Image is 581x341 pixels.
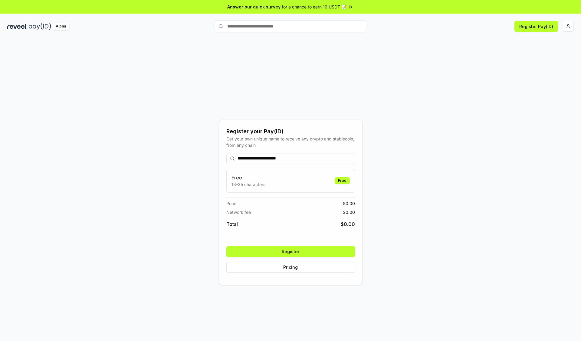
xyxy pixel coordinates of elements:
[335,177,350,184] div: Free
[226,246,355,257] button: Register
[226,200,236,207] span: Price
[29,23,51,30] img: pay_id
[514,21,558,32] button: Register Pay(ID)
[343,209,355,215] span: $ 0.00
[343,200,355,207] span: $ 0.00
[226,136,355,148] div: Get your own unique name to receive any crypto and stablecoin, from any chain
[282,4,346,10] span: for a chance to earn 10 USDT 📝
[226,220,238,228] span: Total
[231,181,265,188] p: 13-25 characters
[7,23,28,30] img: reveel_dark
[226,127,355,136] div: Register your Pay(ID)
[226,262,355,273] button: Pricing
[341,220,355,228] span: $ 0.00
[231,174,265,181] h3: Free
[227,4,281,10] span: Answer our quick survey
[226,209,251,215] span: Network fee
[52,23,69,30] div: Alpha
